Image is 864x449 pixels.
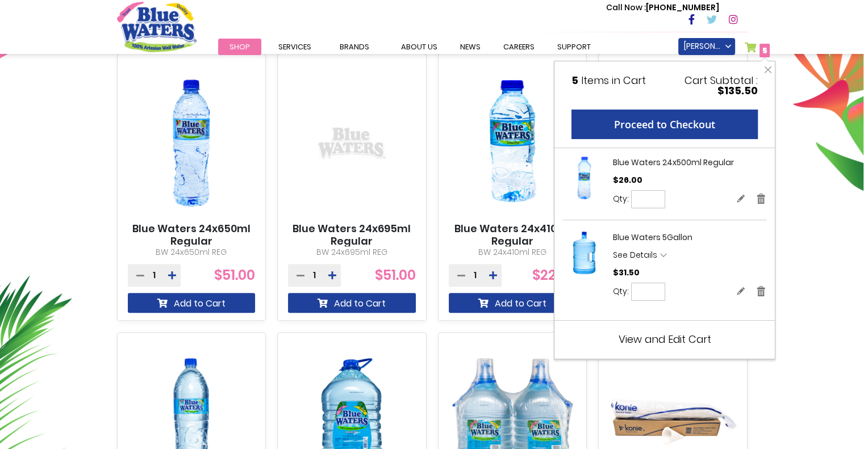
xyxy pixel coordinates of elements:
[613,193,629,205] label: Qty
[375,266,416,284] span: $51.00
[128,246,256,258] p: BW 24x650ml REG
[571,110,758,139] button: Proceed to Checkout
[762,45,767,56] span: 5
[492,39,546,55] a: careers
[128,64,256,223] img: Blue Waters 24x650ml Regular
[288,293,416,313] button: Add to Cart
[128,223,256,247] a: Blue Waters 24x650ml Regular
[128,293,256,313] button: Add to Cart
[613,286,629,297] label: Qty
[532,266,576,284] span: $22.00
[563,157,606,199] img: Blue Waters 24x500ml Regular
[449,39,492,55] a: News
[563,157,606,203] a: Blue Waters 24x500ml Regular
[581,73,646,87] span: Items in Cart
[613,232,692,243] a: Blue Waters 5Gallon
[288,246,416,258] p: BW 24x695ml REG
[613,174,642,186] span: $26.00
[619,332,711,346] a: View and Edit Cart
[571,73,578,87] span: 5
[278,41,311,52] span: Services
[449,64,577,223] img: Blue Waters 24x410ml Regular
[613,157,734,168] a: Blue Waters 24x500ml Regular
[229,41,250,52] span: Shop
[295,86,408,200] img: Blue Waters 24x695ml Regular
[563,232,606,278] a: Blue Waters 5Gallon
[288,223,416,247] a: Blue Waters 24x695ml Regular
[606,2,719,14] p: [PHONE_NUMBER]
[449,293,577,313] button: Add to Cart
[390,39,449,55] a: about us
[684,73,753,87] span: Cart Subtotal
[717,83,758,98] span: $135.50
[449,246,577,258] p: BW 24x410ml REG
[340,41,369,52] span: Brands
[613,267,640,278] span: $31.50
[745,42,770,58] a: 5
[606,2,646,13] span: Call Now :
[613,249,657,261] span: See Details
[546,39,602,55] a: support
[449,223,577,247] a: Blue Waters 24x410ml Regular
[117,2,197,52] a: store logo
[563,232,606,274] img: Blue Waters 5Gallon
[214,266,255,284] span: $51.00
[678,38,735,55] a: [PERSON_NAME]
